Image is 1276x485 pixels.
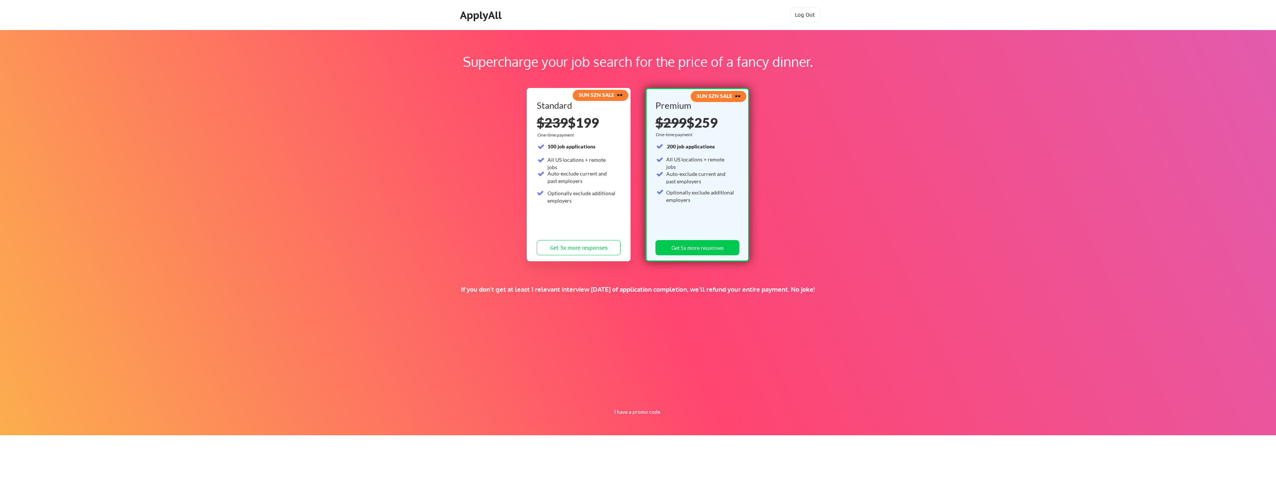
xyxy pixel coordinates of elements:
[655,114,687,131] s: $299
[129,285,1147,294] div: If you don't get at least 1 relevant interview [DATE] of application completion, we'll refund you...
[537,116,621,129] div: $199
[547,170,616,184] div: Auto-exclude current and past employers
[537,114,568,131] s: $239
[655,240,739,255] button: Get 5x more responses
[547,143,595,150] strong: 100 job applications
[655,101,737,110] div: Premium
[537,132,576,138] div: One-time payment
[656,132,694,138] div: One-time payment
[666,170,735,185] div: Auto-exclude current and past employers
[666,189,735,203] div: Optionally exclude additional employers
[790,7,820,22] button: Log Out
[579,92,623,98] strong: SUN SZN SALE 🕶️
[537,101,618,110] div: Standard
[547,190,616,204] div: Optionally exclude additional employers
[547,156,616,171] div: All US locations + remote jobs
[47,52,1229,72] div: Supercharge your job search for the price of a fancy dinner.
[666,156,735,170] div: All US locations + remote jobs
[667,143,715,150] strong: 200 job applications
[460,9,504,22] div: ApplyAll
[537,240,621,255] button: Get 3x more responses
[697,93,741,99] strong: SUN SZN SALE 🕶️
[610,407,665,416] button: I have a promo code
[655,116,737,129] div: $259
